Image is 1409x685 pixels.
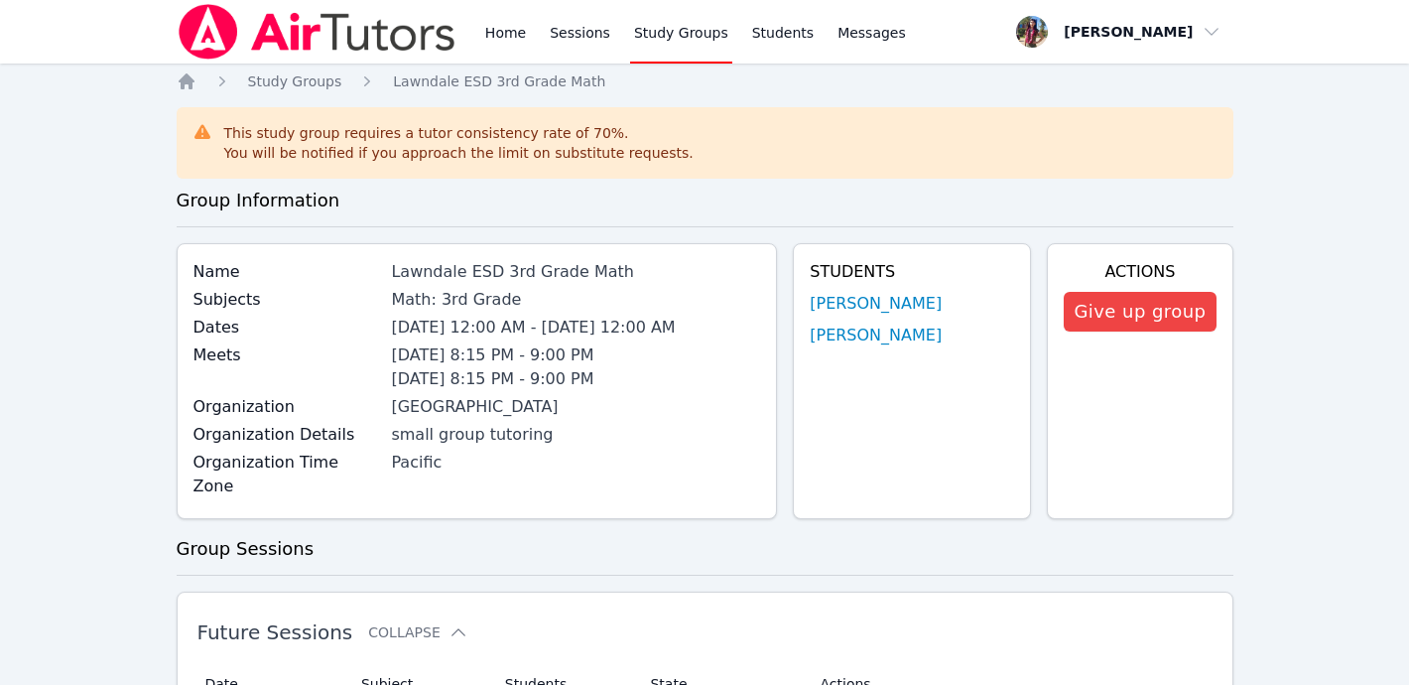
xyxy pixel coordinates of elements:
[391,260,760,284] div: Lawndale ESD 3rd Grade Math
[368,622,467,642] button: Collapse
[224,123,694,163] div: This study group requires a tutor consistency rate of 70 %.
[391,288,760,312] div: Math: 3rd Grade
[197,620,353,644] span: Future Sessions
[810,260,1014,284] h4: Students
[177,4,457,60] img: Air Tutors
[177,71,1233,91] nav: Breadcrumb
[248,73,342,89] span: Study Groups
[810,292,942,316] a: [PERSON_NAME]
[193,451,380,498] label: Organization Time Zone
[177,535,1233,563] h3: Group Sessions
[1064,292,1216,332] button: Give up group
[193,260,380,284] label: Name
[837,23,906,43] span: Messages
[391,423,760,447] div: small group tutoring
[224,143,694,163] div: You will be notified if you approach the limit on substitute requests.
[393,73,605,89] span: Lawndale ESD 3rd Grade Math
[177,187,1233,214] h3: Group Information
[193,395,380,419] label: Organization
[391,395,760,419] div: [GEOGRAPHIC_DATA]
[193,288,380,312] label: Subjects
[248,71,342,91] a: Study Groups
[193,423,380,447] label: Organization Details
[810,324,942,347] a: [PERSON_NAME]
[193,343,380,367] label: Meets
[1064,260,1216,284] h4: Actions
[391,318,675,337] span: [DATE] 12:00 AM - [DATE] 12:00 AM
[391,367,760,391] li: [DATE] 8:15 PM - 9:00 PM
[393,71,605,91] a: Lawndale ESD 3rd Grade Math
[391,451,760,475] div: Pacific
[193,316,380,340] label: Dates
[391,343,760,367] li: [DATE] 8:15 PM - 9:00 PM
